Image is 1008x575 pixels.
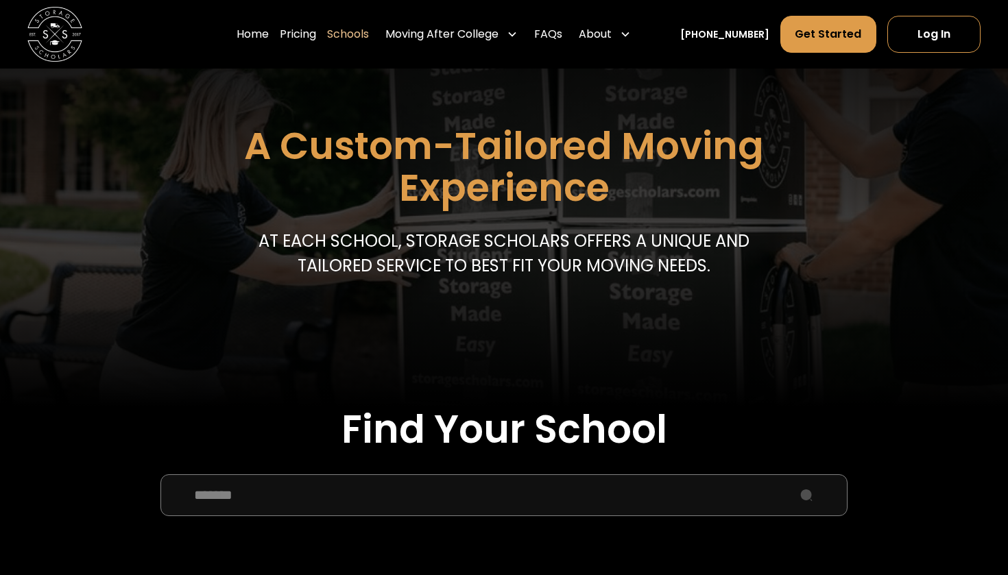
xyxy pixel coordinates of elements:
[573,15,636,53] div: About
[780,16,876,53] a: Get Started
[380,15,523,53] div: Moving After College
[280,15,316,53] a: Pricing
[887,16,981,53] a: Log In
[680,27,769,42] a: [PHONE_NUMBER]
[237,15,269,53] a: Home
[253,229,755,278] p: At each school, storage scholars offers a unique and tailored service to best fit your Moving needs.
[327,15,369,53] a: Schools
[534,15,562,53] a: FAQs
[385,26,499,42] div: Moving After College
[174,125,835,208] h1: A Custom-Tailored Moving Experience
[27,7,82,62] img: Storage Scholars main logo
[579,26,612,42] div: About
[27,406,981,452] h2: Find Your School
